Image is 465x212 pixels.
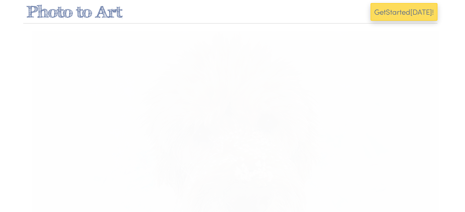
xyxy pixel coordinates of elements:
[371,3,437,21] button: GetStarted[DATE]!
[402,7,410,17] span: ed
[26,2,122,21] a: Photo to Art
[374,7,386,17] span: Get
